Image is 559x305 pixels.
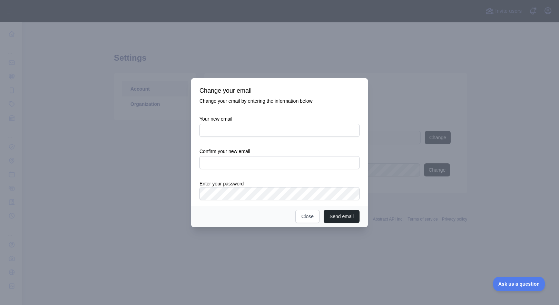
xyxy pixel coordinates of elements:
[324,210,360,223] button: Send email
[199,148,360,155] label: Confirm your new email
[199,115,360,122] label: Your new email
[199,98,360,104] p: Change your email by entering the information below
[199,87,360,95] h3: Change your email
[295,210,320,223] button: Close
[199,180,360,187] label: Enter your password
[493,277,545,291] iframe: Toggle Customer Support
